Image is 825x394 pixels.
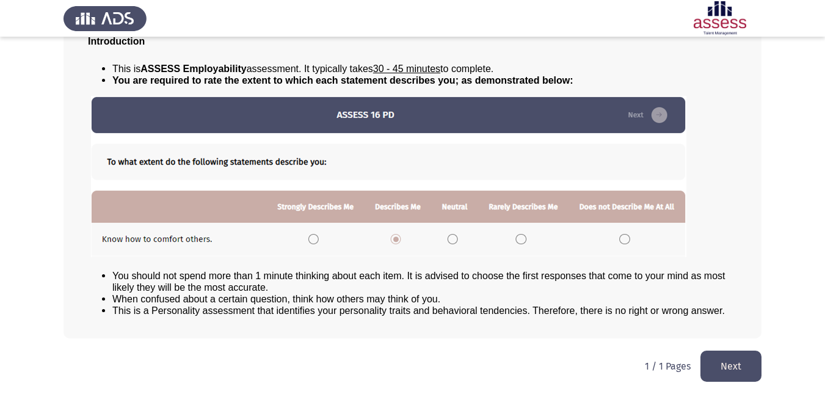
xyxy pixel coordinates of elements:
button: load next page [700,351,761,382]
span: You are required to rate the extent to which each statement describes you; as demonstrated below: [112,75,573,86]
img: Assess Talent Management logo [64,1,147,35]
span: When confused about a certain question, think how others may think of you. [112,294,440,304]
span: This is a Personality assessment that identifies your personality traits and behavioral tendencie... [112,305,725,316]
u: 30 - 45 minutes [373,64,440,74]
p: 1 / 1 Pages [645,360,691,372]
span: This is assessment. It typically takes to complete. [112,64,493,74]
b: ASSESS Employability [140,64,246,74]
span: Introduction [88,36,145,46]
span: You should not spend more than 1 minute thinking about each item. It is advised to choose the fir... [112,271,725,293]
img: Assessment logo of ASSESS Employability - EBI [678,1,761,35]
